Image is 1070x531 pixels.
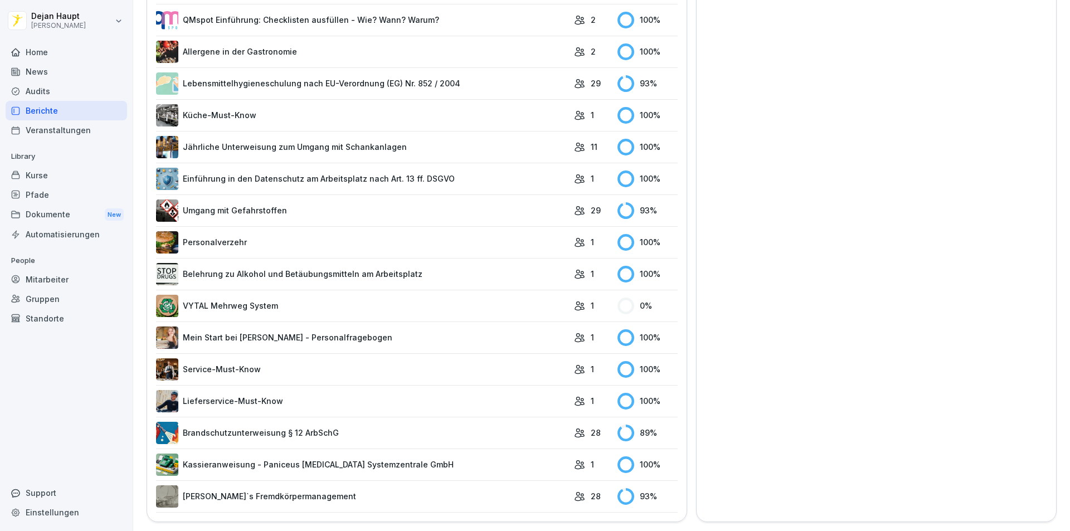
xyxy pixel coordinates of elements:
[617,107,678,124] div: 100 %
[591,332,594,343] p: 1
[156,422,178,444] img: b0iy7e1gfawqjs4nezxuanzk.png
[591,300,594,311] p: 1
[617,75,678,92] div: 93 %
[617,329,678,346] div: 100 %
[156,358,178,381] img: kpon4nh320e9lf5mryu3zflh.png
[6,120,127,140] a: Veranstaltungen
[591,173,594,184] p: 1
[156,199,568,222] a: Umgang mit Gefahrstoffen
[591,236,594,248] p: 1
[617,456,678,473] div: 100 %
[591,46,596,57] p: 2
[156,72,568,95] a: Lebensmittelhygieneschulung nach EU-Verordnung (EG) Nr. 852 / 2004
[6,252,127,270] p: People
[591,268,594,280] p: 1
[156,295,178,317] img: u8i1ib0ilql3mlm87z8b5j3m.png
[6,204,127,225] div: Dokumente
[31,22,86,30] p: [PERSON_NAME]
[156,327,568,349] a: Mein Start bei [PERSON_NAME] - Personalfragebogen
[617,488,678,505] div: 93 %
[156,295,568,317] a: VYTAL Mehrweg System
[617,234,678,251] div: 100 %
[156,136,568,158] a: Jährliche Unterweisung zum Umgang mit Schankanlagen
[156,390,568,412] a: Lieferservice-Must-Know
[591,395,594,407] p: 1
[591,77,601,89] p: 29
[156,390,178,412] img: hu6txd6pq7tal1w0hbosth6a.png
[6,101,127,120] a: Berichte
[6,483,127,503] div: Support
[617,12,678,28] div: 100 %
[591,141,597,153] p: 11
[6,270,127,289] a: Mitarbeiter
[6,204,127,225] a: DokumenteNew
[156,168,178,190] img: x7xa5977llyo53hf30kzdyol.png
[156,422,568,444] a: Brandschutzunterweisung § 12 ArbSchG
[156,231,178,254] img: zd24spwykzjjw3u1wcd2ptki.png
[156,231,568,254] a: Personalverzehr
[156,263,178,285] img: chcy4n51endi7ma8fmhszelz.png
[6,503,127,522] a: Einstellungen
[591,363,594,375] p: 1
[6,81,127,101] a: Audits
[6,42,127,62] a: Home
[617,393,678,410] div: 100 %
[156,263,568,285] a: Belehrung zu Alkohol und Betäubungsmitteln am Arbeitsplatz
[156,104,178,126] img: gxc2tnhhndim38heekucasph.png
[591,459,594,470] p: 1
[156,327,178,349] img: aaay8cu0h1hwaqqp9269xjan.png
[617,266,678,282] div: 100 %
[6,148,127,165] p: Library
[6,289,127,309] a: Gruppen
[591,204,601,216] p: 29
[156,454,568,476] a: Kassieranweisung - Paniceus [MEDICAL_DATA] Systemzentrale GmbH
[617,361,678,378] div: 100 %
[156,168,568,190] a: Einführung in den Datenschutz am Arbeitsplatz nach Art. 13 ff. DSGVO
[617,170,678,187] div: 100 %
[6,185,127,204] a: Pfade
[617,139,678,155] div: 100 %
[156,41,568,63] a: Allergene in der Gastronomie
[6,165,127,185] a: Kurse
[591,490,601,502] p: 28
[156,485,178,508] img: ltafy9a5l7o16y10mkzj65ij.png
[617,202,678,219] div: 93 %
[156,104,568,126] a: Küche-Must-Know
[6,62,127,81] a: News
[156,358,568,381] a: Service-Must-Know
[156,72,178,95] img: gxsnf7ygjsfsmxd96jxi4ufn.png
[617,425,678,441] div: 89 %
[31,12,86,21] p: Dejan Haupt
[105,208,124,221] div: New
[156,485,568,508] a: [PERSON_NAME]`s Fremdkörpermanagement
[617,43,678,60] div: 100 %
[156,9,568,31] a: QMspot Einführung: Checklisten ausfüllen - Wie? Wann? Warum?
[591,109,594,121] p: 1
[6,225,127,244] a: Automatisierungen
[156,199,178,222] img: ro33qf0i8ndaw7nkfv0stvse.png
[156,136,178,158] img: etou62n52bjq4b8bjpe35whp.png
[156,9,178,31] img: rsy9vu330m0sw5op77geq2rv.png
[156,41,178,63] img: gsgognukgwbtoe3cnlsjjbmw.png
[6,309,127,328] a: Standorte
[617,298,678,314] div: 0 %
[591,427,601,439] p: 28
[156,454,178,476] img: fvkk888r47r6bwfldzgy1v13.png
[591,14,596,26] p: 2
